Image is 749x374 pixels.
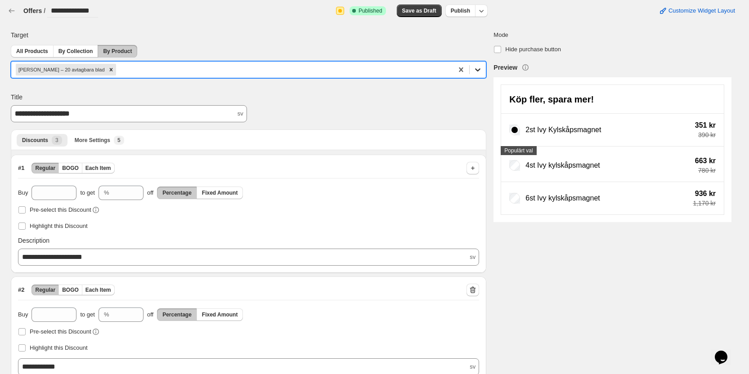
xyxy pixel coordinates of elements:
[451,7,470,14] span: Publish
[30,223,88,229] span: Highlight this Discount
[82,285,115,295] button: Each Item
[35,165,55,172] span: Regular
[58,285,82,295] button: BOGO
[525,194,600,202] p: 6st Ivy kylskåpsmagnet
[30,328,91,335] span: Pre-select this Discount
[695,132,716,138] span: 390 kr
[18,236,49,245] span: Description
[162,189,192,196] span: Percentage
[22,137,48,144] span: Discounts
[509,193,520,204] input: 6st Ivy kylskåpsmagnet
[505,46,561,53] span: Hide purchase button
[16,48,48,55] span: All Products
[493,31,731,40] span: Mode
[18,285,24,294] span: # 2
[525,125,601,134] p: 2st Ivy Kylskåpsmagnet
[117,137,121,144] span: 5
[202,189,238,196] span: Fixed Amount
[30,344,88,351] span: Highlight this Discount
[493,63,517,72] h3: Preview
[359,7,382,14] span: Published
[104,310,109,319] div: %
[157,187,197,199] button: Percentage
[397,4,442,17] button: Save as Draft
[31,285,59,295] button: Regular
[30,206,91,213] span: Pre-select this Discount
[687,122,716,138] div: Total savings
[202,311,238,318] span: Fixed Amount
[711,338,740,365] iframe: chat widget
[18,310,28,319] span: Buy
[23,6,42,15] button: Offers
[16,64,106,76] div: [PERSON_NAME] – 20 avtagbara blad
[238,109,243,118] span: sv
[82,163,115,174] button: Each Item
[504,148,533,153] p: Populärt val
[11,31,28,40] span: Target
[80,188,95,197] span: to get
[53,45,99,58] button: By Collection
[80,310,95,319] span: to get
[58,48,93,55] span: By Collection
[62,165,79,172] span: BOGO
[104,188,109,197] div: %
[157,308,197,321] button: Percentage
[525,161,600,169] p: 4st Ivy kylskåpsmagnet
[509,160,520,171] input: 4st Ivy kylskåpsmagnet
[402,7,436,14] span: Save as Draft
[58,163,82,174] button: BOGO
[685,190,716,206] div: Total savings
[470,362,475,371] span: sv
[162,311,192,318] span: Percentage
[687,157,716,174] div: Total savings
[11,45,54,58] button: All Products
[147,188,153,197] span: off
[18,164,24,173] span: # 1
[197,308,243,321] button: Fixed Amount
[695,122,716,129] span: 351 kr
[44,6,45,15] h3: /
[75,137,110,144] span: More Settings
[509,125,520,135] input: 2st Ivy Kylskåpsmagnet
[695,157,716,165] span: 663 kr
[35,286,55,294] span: Regular
[509,94,594,104] strong: Köp fler, spara mer!
[85,165,111,172] span: Each Item
[55,137,58,144] span: 3
[693,190,716,197] span: 936 kr
[18,188,28,197] span: Buy
[98,45,137,58] button: By Product
[653,4,740,17] button: Customize Widget Layout
[11,93,22,102] span: Title
[668,7,735,14] span: Customize Widget Layout
[693,200,716,206] span: 1,170 kr
[147,310,153,319] span: off
[695,167,716,174] span: 780 kr
[103,48,132,55] span: By Product
[106,64,116,76] div: Remove Ivy Kylskåpsmagnet – 20 avtagbara blad
[62,286,79,294] span: BOGO
[470,253,475,262] span: sv
[85,286,111,294] span: Each Item
[445,4,475,17] button: Publish
[31,163,59,174] button: Regular
[197,187,243,199] button: Fixed Amount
